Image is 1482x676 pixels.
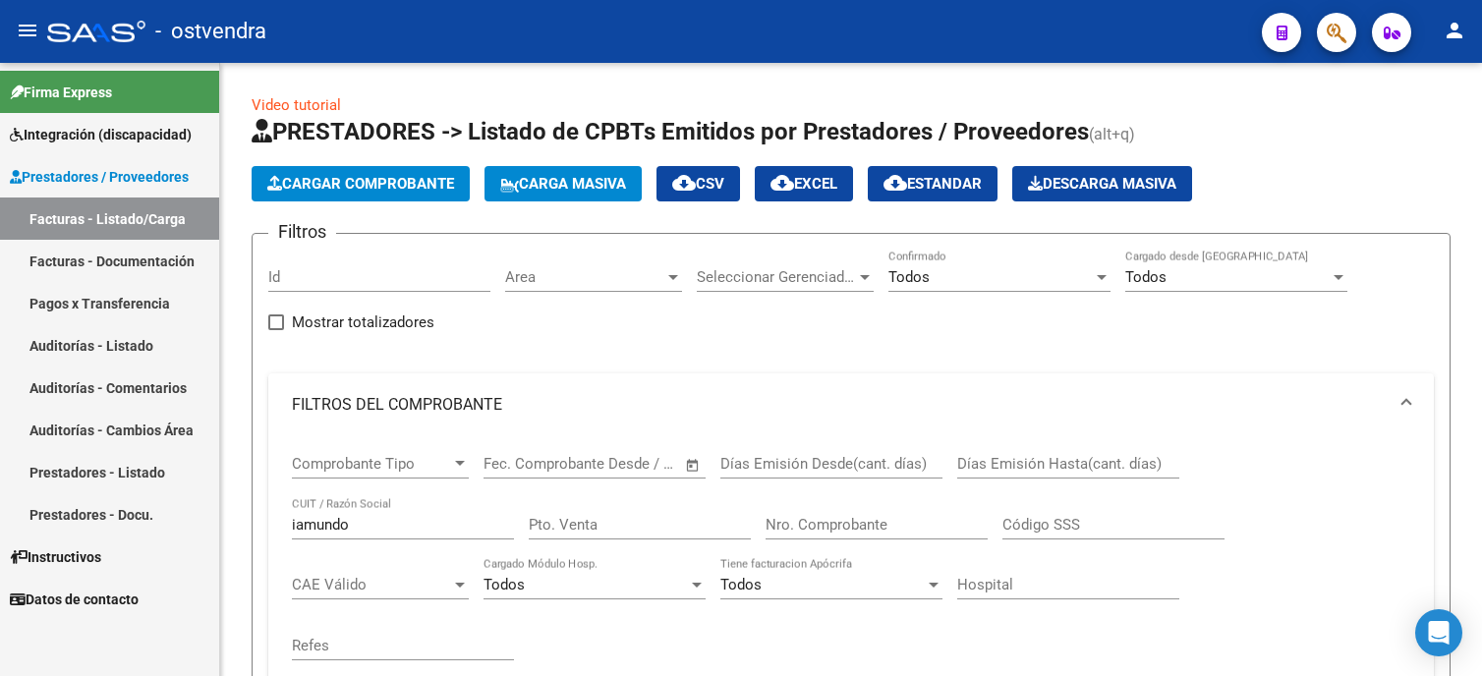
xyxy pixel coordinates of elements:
button: CSV [656,166,740,201]
button: Cargar Comprobante [252,166,470,201]
div: Open Intercom Messenger [1415,609,1462,656]
span: Seleccionar Gerenciador [697,268,856,286]
span: Comprobante Tipo [292,455,451,473]
span: PRESTADORES -> Listado de CPBTs Emitidos por Prestadores / Proveedores [252,118,1089,145]
span: CAE Válido [292,576,451,593]
button: Estandar [868,166,997,201]
mat-icon: cloud_download [672,171,696,195]
button: Descarga Masiva [1012,166,1192,201]
span: Descarga Masiva [1028,175,1176,193]
mat-expansion-panel-header: FILTROS DEL COMPROBANTE [268,373,1434,436]
span: - ostvendra [155,10,266,53]
span: Firma Express [10,82,112,103]
span: (alt+q) [1089,125,1135,143]
span: Datos de contacto [10,589,139,610]
span: Estandar [883,175,982,193]
span: Prestadores / Proveedores [10,166,189,188]
mat-icon: cloud_download [770,171,794,195]
span: Area [505,268,664,286]
span: Todos [720,576,762,593]
span: Cargar Comprobante [267,175,454,193]
span: Integración (discapacidad) [10,124,192,145]
mat-icon: cloud_download [883,171,907,195]
mat-icon: person [1443,19,1466,42]
span: Instructivos [10,546,101,568]
button: EXCEL [755,166,853,201]
span: Todos [888,268,930,286]
span: Todos [484,576,525,593]
mat-panel-title: FILTROS DEL COMPROBANTE [292,394,1387,416]
span: Todos [1125,268,1167,286]
input: End date [565,455,660,473]
span: CSV [672,175,724,193]
input: Start date [484,455,547,473]
button: Open calendar [682,454,705,477]
span: EXCEL [770,175,837,193]
button: Carga Masiva [484,166,642,201]
a: Video tutorial [252,96,341,114]
h3: Filtros [268,218,336,246]
mat-icon: menu [16,19,39,42]
span: Carga Masiva [500,175,626,193]
app-download-masive: Descarga masiva de comprobantes (adjuntos) [1012,166,1192,201]
span: Mostrar totalizadores [292,310,434,334]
